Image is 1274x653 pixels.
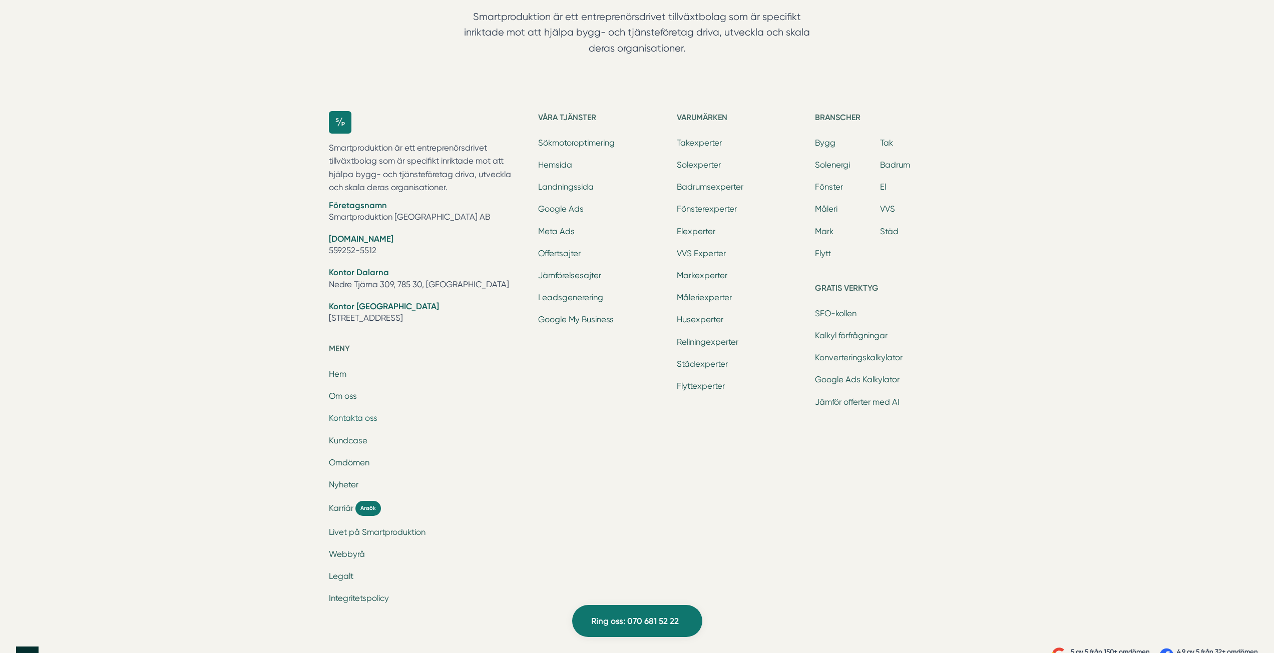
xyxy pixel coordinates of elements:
a: Kundcase [329,436,367,445]
li: Nedre Tjärna 309, 785 30, [GEOGRAPHIC_DATA] [329,267,527,292]
a: Om oss [329,391,357,401]
p: Smartproduktion är ett entreprenörsdrivet tillväxtbolag som är specifikt inriktade mot att hjälpa... [329,142,527,195]
a: Husexperter [677,315,723,324]
a: Måleri [815,204,837,214]
li: Smartproduktion [GEOGRAPHIC_DATA] AB [329,200,527,225]
a: Nyheter [329,480,358,489]
h5: Meny [329,342,527,358]
h5: Varumärken [677,111,807,127]
a: Takexperter [677,138,722,148]
a: Kalkyl förfrågningar [815,331,888,340]
a: Solenergi [815,160,850,170]
li: [STREET_ADDRESS] [329,301,527,326]
a: Fönsterexperter [677,204,737,214]
a: Landningssida [538,182,594,192]
p: Smartproduktion är ett entreprenörsdrivet tillväxtbolag som är specifikt inriktade mot att hjälpa... [445,9,829,61]
a: Sökmotoroptimering [538,138,615,148]
strong: [DOMAIN_NAME] [329,234,393,244]
h5: Gratis verktyg [815,282,945,298]
a: Jämförelsesajter [538,271,601,280]
a: VVS [880,204,895,214]
a: Flytt [815,249,831,258]
a: Mark [815,227,833,236]
a: El [880,182,886,192]
a: Karriär Ansök [329,501,527,515]
a: Flyttexperter [677,381,725,391]
h5: Branscher [815,111,945,127]
a: Jämför offerter med AI [815,397,900,407]
a: Webbyrå [329,549,365,559]
a: Hemsida [538,160,572,170]
a: SEO-kollen [815,309,857,318]
a: Tak [880,138,893,148]
a: Elexperter [677,227,715,236]
a: Legalt [329,571,353,581]
a: VVS Experter [677,249,726,258]
a: Google Ads Kalkylator [815,375,900,384]
span: Karriär [329,502,353,514]
a: Städexperter [677,359,728,369]
a: Fönster [815,182,843,192]
a: Kontakta oss [329,413,377,423]
a: Leadsgenerering [538,293,603,302]
a: Reliningexperter [677,337,738,347]
a: Markexperter [677,271,727,280]
a: Livet på Smartproduktion [329,527,426,537]
strong: Kontor Dalarna [329,267,389,277]
a: Städ [880,227,899,236]
a: Solexperter [677,160,721,170]
a: Hem [329,369,346,379]
a: Bygg [815,138,835,148]
span: Ansök [355,501,381,515]
a: Ring oss: 070 681 52 22 [572,605,702,637]
a: Badrum [880,160,910,170]
a: Meta Ads [538,227,575,236]
a: Offertsajter [538,249,581,258]
a: Omdömen [329,458,369,467]
strong: Kontor [GEOGRAPHIC_DATA] [329,301,439,311]
h5: Våra tjänster [538,111,668,127]
a: Badrumsexperter [677,182,743,192]
a: Integritetspolicy [329,593,389,603]
a: Måleriexperter [677,293,732,302]
span: Ring oss: 070 681 52 22 [591,614,679,628]
li: 559252-5512 [329,233,527,259]
a: Konverteringskalkylator [815,353,903,362]
a: Google My Business [538,315,614,324]
strong: Företagsnamn [329,200,387,210]
a: Google Ads [538,204,584,214]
